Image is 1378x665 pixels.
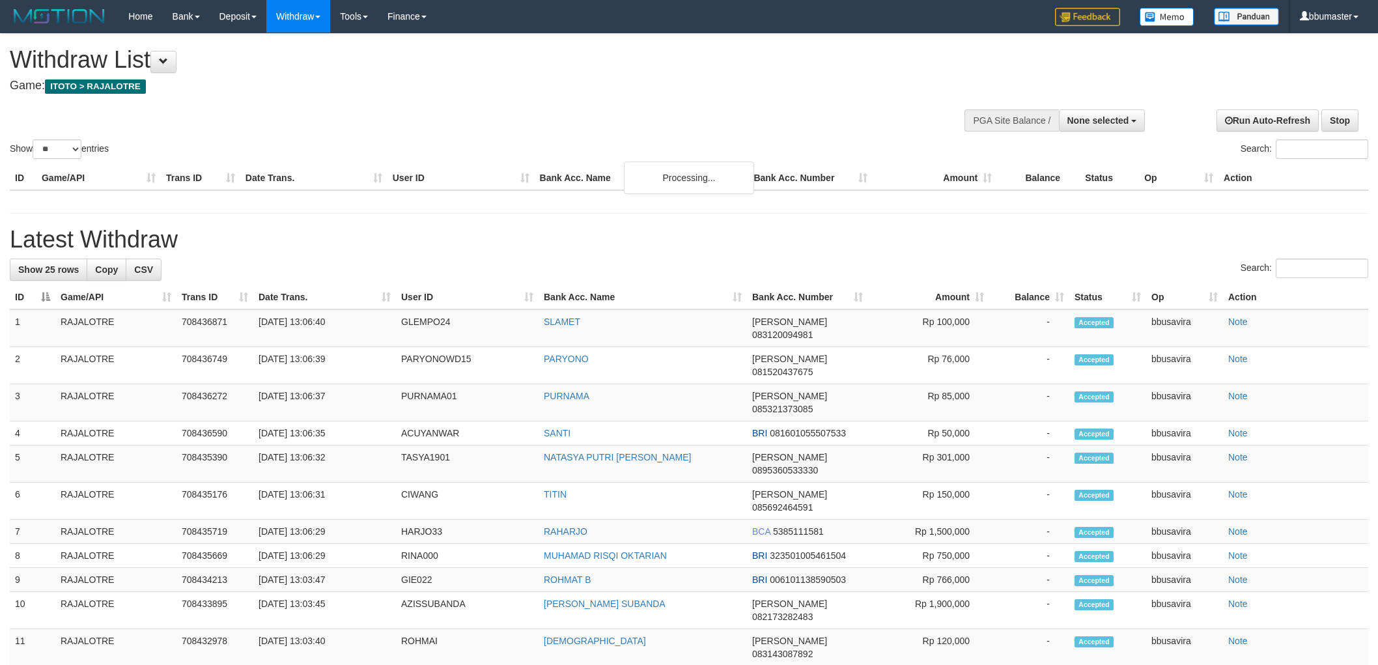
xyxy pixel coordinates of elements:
[1069,285,1146,309] th: Status: activate to sort column ascending
[748,166,873,190] th: Bank Acc. Number
[752,489,827,500] span: [PERSON_NAME]
[1146,347,1223,384] td: bbusavira
[1228,599,1248,609] a: Note
[10,421,55,446] td: 4
[752,612,813,622] span: Copy 082173282483 to clipboard
[1228,550,1248,561] a: Note
[253,421,396,446] td: [DATE] 13:06:35
[10,227,1368,253] h1: Latest Withdraw
[1146,568,1223,592] td: bbusavira
[770,428,846,438] span: Copy 081601055507533 to clipboard
[253,483,396,520] td: [DATE] 13:06:31
[997,166,1080,190] th: Balance
[544,489,567,500] a: TITIN
[1140,8,1194,26] img: Button%20Memo.svg
[1075,636,1114,647] span: Accepted
[989,384,1069,421] td: -
[1075,490,1114,501] span: Accepted
[253,568,396,592] td: [DATE] 13:03:47
[1146,544,1223,568] td: bbusavira
[544,599,666,609] a: [PERSON_NAME] SUBANDA
[55,347,176,384] td: RAJALOTRE
[10,309,55,347] td: 1
[10,47,906,73] h1: Withdraw List
[1059,109,1146,132] button: None selected
[10,592,55,629] td: 10
[1067,115,1129,126] span: None selected
[253,384,396,421] td: [DATE] 13:06:37
[752,354,827,364] span: [PERSON_NAME]
[624,162,754,194] div: Processing...
[1075,391,1114,403] span: Accepted
[253,347,396,384] td: [DATE] 13:06:39
[176,421,253,446] td: 708436590
[1228,452,1248,462] a: Note
[55,384,176,421] td: RAJALOTRE
[1276,259,1368,278] input: Search:
[396,421,539,446] td: ACUYANWAR
[253,446,396,483] td: [DATE] 13:06:32
[868,347,989,384] td: Rp 76,000
[55,483,176,520] td: RAJALOTRE
[253,520,396,544] td: [DATE] 13:06:29
[989,421,1069,446] td: -
[10,384,55,421] td: 3
[752,636,827,646] span: [PERSON_NAME]
[989,446,1069,483] td: -
[10,7,109,26] img: MOTION_logo.png
[45,79,146,94] span: ITOTO > RAJALOTRE
[752,526,770,537] span: BCA
[55,285,176,309] th: Game/API: activate to sort column ascending
[10,139,109,159] label: Show entries
[1055,8,1120,26] img: Feedback.jpg
[752,404,813,414] span: Copy 085321373085 to clipboard
[1228,428,1248,438] a: Note
[253,309,396,347] td: [DATE] 13:06:40
[176,483,253,520] td: 708435176
[1146,483,1223,520] td: bbusavira
[989,592,1069,629] td: -
[1075,599,1114,610] span: Accepted
[387,166,535,190] th: User ID
[10,544,55,568] td: 8
[868,309,989,347] td: Rp 100,000
[10,483,55,520] td: 6
[10,166,36,190] th: ID
[240,166,387,190] th: Date Trans.
[396,520,539,544] td: HARJO33
[1223,285,1368,309] th: Action
[752,574,767,585] span: BRI
[1228,526,1248,537] a: Note
[770,550,846,561] span: Copy 323501005461504 to clipboard
[1146,421,1223,446] td: bbusavira
[176,520,253,544] td: 708435719
[55,520,176,544] td: RAJALOTRE
[1276,139,1368,159] input: Search:
[10,568,55,592] td: 9
[176,309,253,347] td: 708436871
[989,568,1069,592] td: -
[1075,453,1114,464] span: Accepted
[868,592,989,629] td: Rp 1,900,000
[868,544,989,568] td: Rp 750,000
[868,568,989,592] td: Rp 766,000
[396,483,539,520] td: CIWANG
[752,465,818,475] span: Copy 0895360533330 to clipboard
[10,285,55,309] th: ID: activate to sort column descending
[868,520,989,544] td: Rp 1,500,000
[396,544,539,568] td: RINA000
[161,166,240,190] th: Trans ID
[752,502,813,513] span: Copy 085692464591 to clipboard
[539,285,747,309] th: Bank Acc. Name: activate to sort column ascending
[989,347,1069,384] td: -
[55,309,176,347] td: RAJALOTRE
[126,259,162,281] a: CSV
[873,166,997,190] th: Amount
[1146,446,1223,483] td: bbusavira
[752,317,827,327] span: [PERSON_NAME]
[176,592,253,629] td: 708433895
[770,574,846,585] span: Copy 006101138590503 to clipboard
[868,446,989,483] td: Rp 301,000
[544,636,646,646] a: [DEMOGRAPHIC_DATA]
[1214,8,1279,25] img: panduan.png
